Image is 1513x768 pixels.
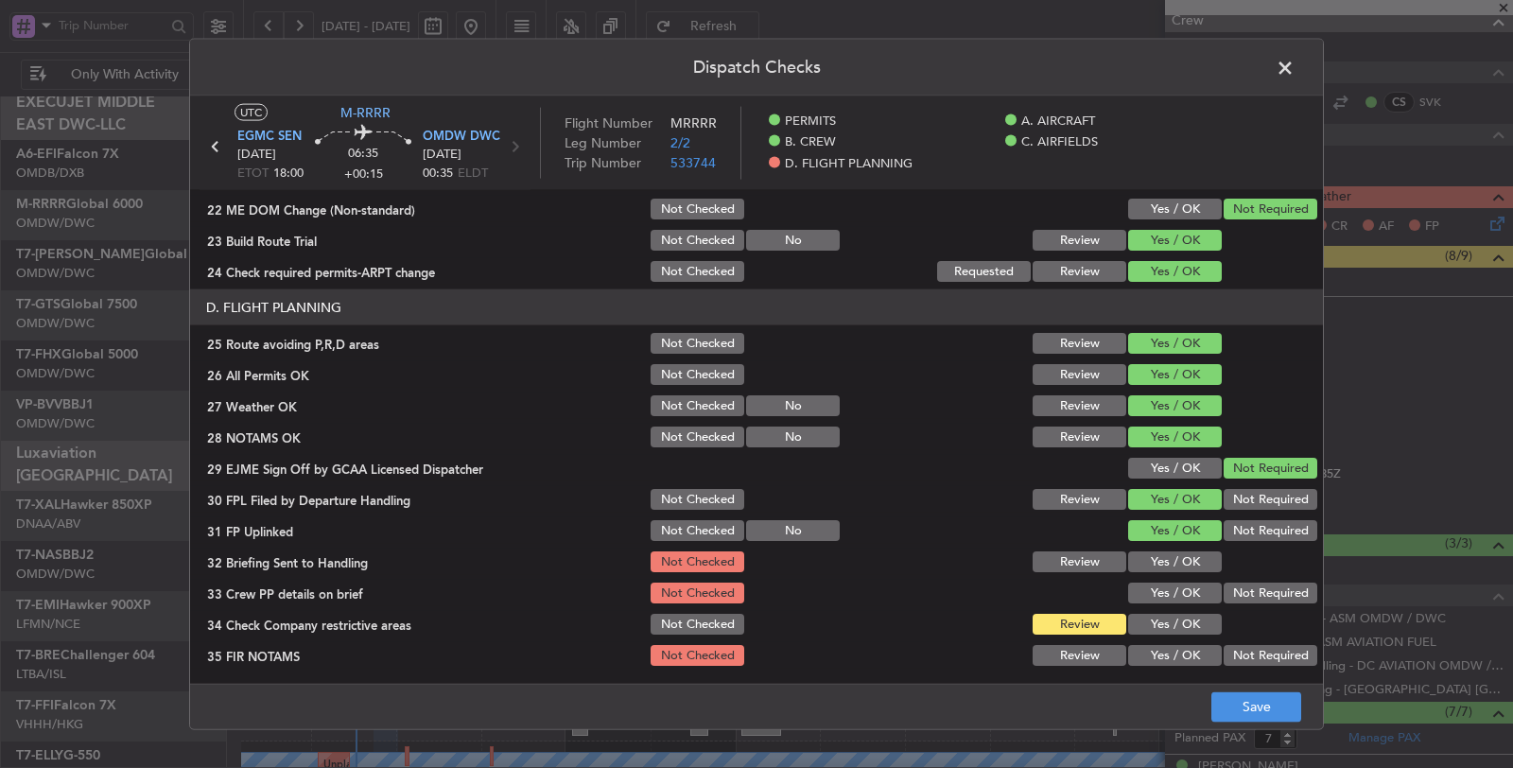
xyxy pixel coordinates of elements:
[190,40,1323,96] header: Dispatch Checks
[1128,230,1222,251] button: Yes / OK
[1128,489,1222,510] button: Yes / OK
[1128,261,1222,282] button: Yes / OK
[1224,489,1317,510] button: Not Required
[1224,583,1317,603] button: Not Required
[1128,520,1222,541] button: Yes / OK
[1128,645,1222,666] button: Yes / OK
[1128,427,1222,447] button: Yes / OK
[1128,614,1222,635] button: Yes / OK
[1128,458,1222,479] button: Yes / OK
[1128,333,1222,354] button: Yes / OK
[1128,395,1222,416] button: Yes / OK
[1224,458,1317,479] button: Not Required
[1128,551,1222,572] button: Yes / OK
[1128,583,1222,603] button: Yes / OK
[1211,691,1301,722] button: Save
[1224,199,1317,219] button: Not Required
[1128,199,1222,219] button: Yes / OK
[1128,364,1222,385] button: Yes / OK
[1224,520,1317,541] button: Not Required
[1224,645,1317,666] button: Not Required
